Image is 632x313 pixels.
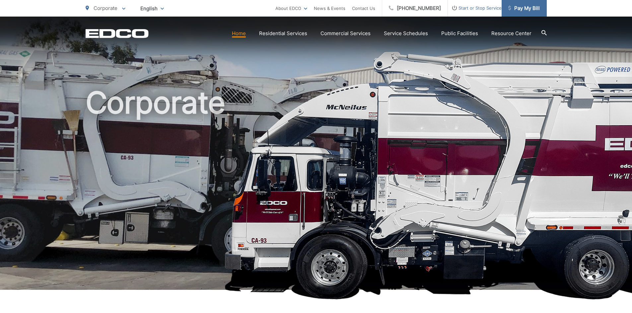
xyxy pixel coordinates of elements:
[441,29,478,37] a: Public Facilities
[232,29,246,37] a: Home
[275,4,307,12] a: About EDCO
[384,29,428,37] a: Service Schedules
[491,29,531,37] a: Resource Center
[94,5,117,11] span: Corporate
[352,4,375,12] a: Contact Us
[86,86,547,296] h1: Corporate
[314,4,345,12] a: News & Events
[508,4,540,12] span: Pay My Bill
[320,29,371,37] a: Commercial Services
[135,3,169,14] span: English
[259,29,307,37] a: Residential Services
[86,29,149,38] a: EDCD logo. Return to the homepage.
